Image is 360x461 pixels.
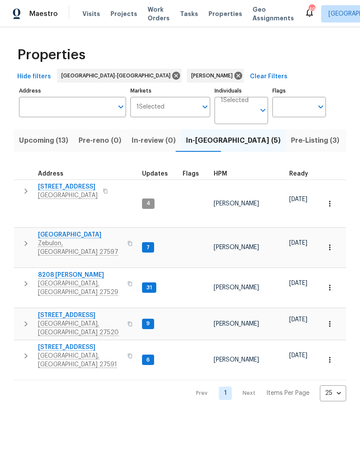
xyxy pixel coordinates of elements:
button: Hide filters [14,69,54,85]
span: HPM [214,171,227,177]
span: [PERSON_NAME] [214,321,259,327]
div: 49 [309,5,315,14]
div: [GEOGRAPHIC_DATA]-[GEOGRAPHIC_DATA] [57,69,182,83]
span: Visits [82,10,100,18]
label: Flags [272,88,326,93]
span: [DATE] [289,196,307,202]
span: Updates [142,171,168,177]
span: Ready [289,171,308,177]
span: Properties [208,10,242,18]
span: 6 [143,356,153,364]
button: Open [315,101,327,113]
span: Projects [111,10,137,18]
span: [GEOGRAPHIC_DATA]-[GEOGRAPHIC_DATA] [61,71,174,80]
span: [PERSON_NAME] [191,71,236,80]
span: Tasks [180,11,198,17]
nav: Pagination Navigation [188,385,346,401]
button: Open [257,104,269,116]
button: Open [199,101,211,113]
button: Open [115,101,127,113]
span: Pre-Listing (3) [291,134,339,147]
span: Work Orders [148,5,170,22]
span: [PERSON_NAME] [214,244,259,250]
span: Hide filters [17,71,51,82]
button: Clear Filters [246,69,291,85]
span: 4 [143,200,154,207]
span: 31 [143,284,155,291]
span: [DATE] [289,240,307,246]
span: In-[GEOGRAPHIC_DATA] (5) [186,134,281,147]
span: [DATE] [289,352,307,359]
span: 1 Selected [136,103,164,111]
span: Clear Filters [250,71,287,82]
label: Individuals [215,88,268,93]
span: [PERSON_NAME] [214,285,259,291]
span: Flags [183,171,199,177]
a: Goto page 1 [219,387,232,400]
span: 1 Selected [221,97,249,104]
span: 7 [143,244,153,251]
span: Properties [17,51,85,59]
div: Earliest renovation start date (first business day after COE or Checkout) [289,171,316,177]
span: Address [38,171,63,177]
div: 25 [320,382,346,404]
span: Upcoming (13) [19,134,68,147]
span: Geo Assignments [253,5,294,22]
span: [PERSON_NAME] [214,201,259,207]
span: 9 [143,320,153,327]
span: Pre-reno (0) [79,134,121,147]
span: [DATE] [289,317,307,323]
label: Address [19,88,126,93]
span: Maestro [29,10,58,18]
p: Items Per Page [266,389,309,397]
span: In-review (0) [132,134,176,147]
label: Markets [130,88,211,93]
span: [DATE] [289,280,307,286]
span: [PERSON_NAME] [214,357,259,363]
div: [PERSON_NAME] [187,69,244,83]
